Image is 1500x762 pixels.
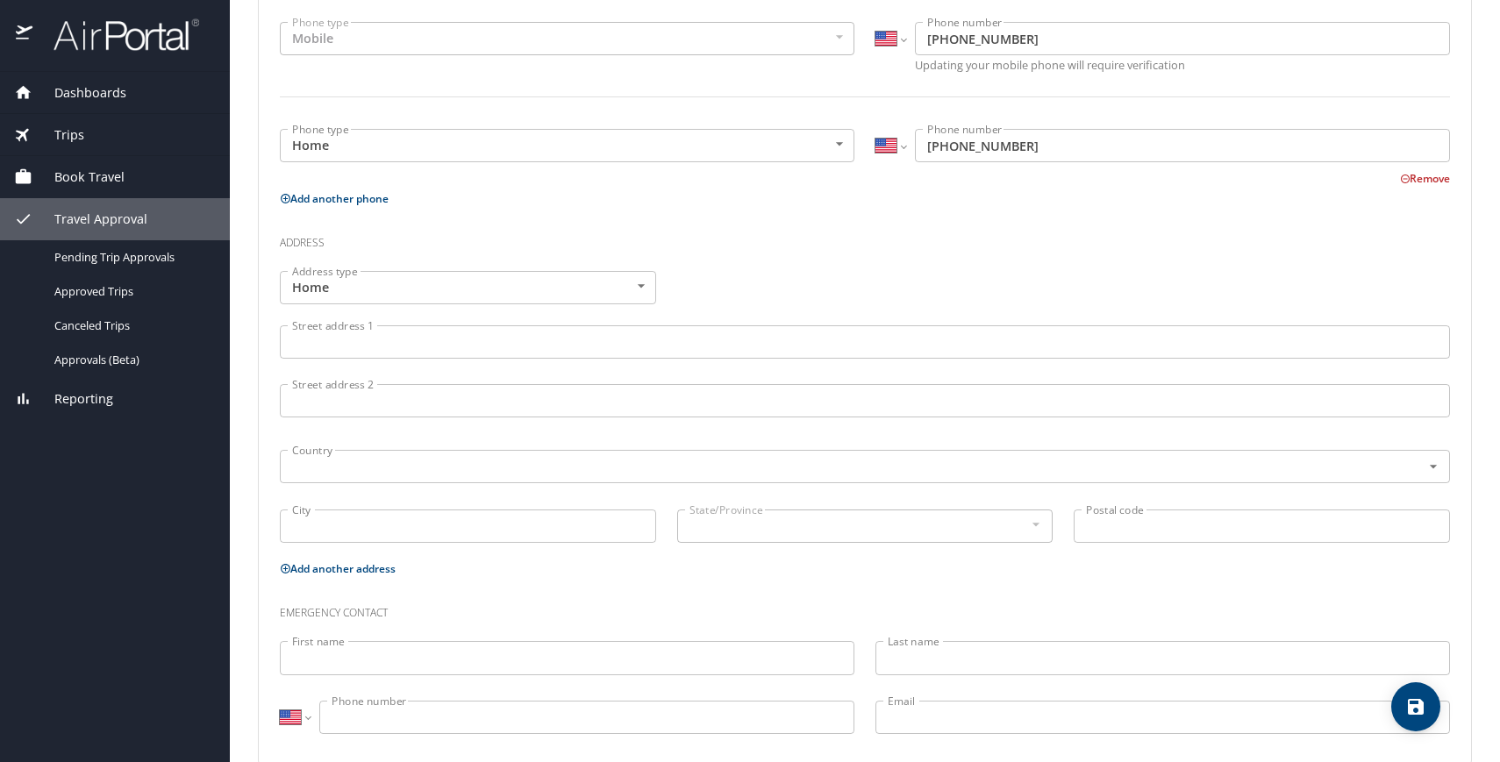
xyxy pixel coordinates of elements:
span: Trips [32,125,84,145]
button: Add another address [280,561,396,576]
div: Home [280,129,854,162]
h3: Emergency contact [280,594,1450,623]
span: Dashboards [32,83,126,103]
div: Mobile [280,22,854,55]
span: Approved Trips [54,283,209,300]
div: Home [280,271,656,304]
p: Updating your mobile phone will require verification [915,60,1450,71]
span: Book Travel [32,167,125,187]
span: Canceled Trips [54,317,209,334]
button: Open [1423,456,1444,477]
button: Add another phone [280,191,389,206]
span: Approvals (Beta) [54,352,209,368]
span: Travel Approval [32,210,147,229]
button: save [1391,682,1440,731]
img: icon-airportal.png [16,18,34,52]
span: Pending Trip Approvals [54,249,209,266]
button: Remove [1400,171,1450,186]
img: airportal-logo.png [34,18,199,52]
h3: Address [280,224,1450,253]
span: Reporting [32,389,113,409]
